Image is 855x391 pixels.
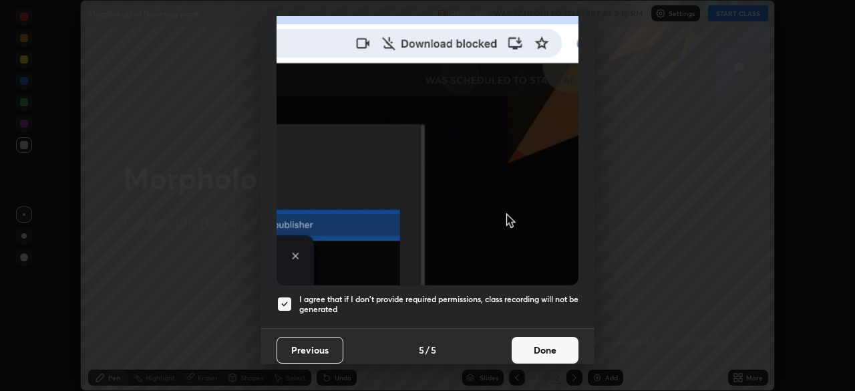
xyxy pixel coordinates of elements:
[419,343,424,357] h4: 5
[277,337,343,364] button: Previous
[431,343,436,357] h4: 5
[299,294,578,315] h5: I agree that if I don't provide required permissions, class recording will not be generated
[512,337,578,364] button: Done
[425,343,430,357] h4: /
